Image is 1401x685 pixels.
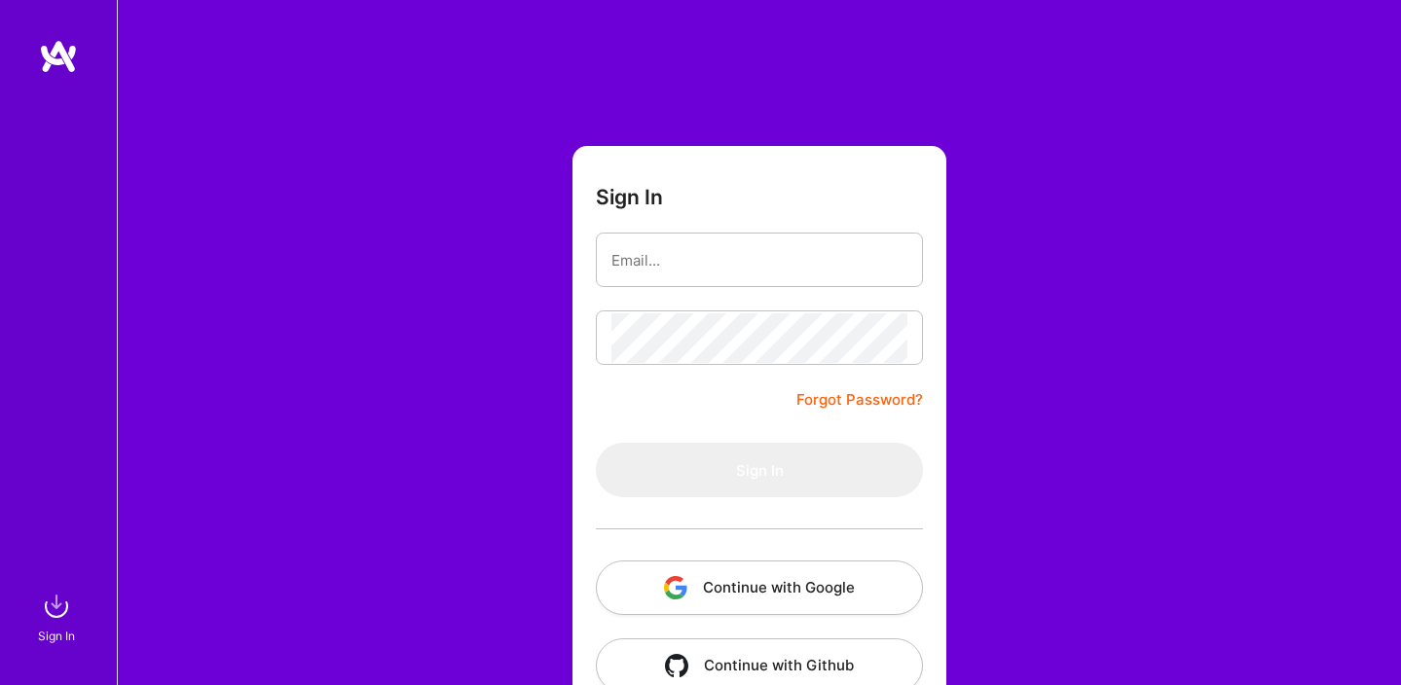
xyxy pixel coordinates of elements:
a: sign inSign In [41,587,76,646]
input: Email... [611,235,907,285]
a: Forgot Password? [796,388,923,412]
button: Continue with Google [596,560,923,615]
img: sign in [37,587,76,626]
div: Sign In [38,626,75,646]
img: icon [665,654,688,677]
img: logo [39,39,78,74]
img: icon [664,576,687,599]
h3: Sign In [596,185,663,209]
button: Sign In [596,443,923,497]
